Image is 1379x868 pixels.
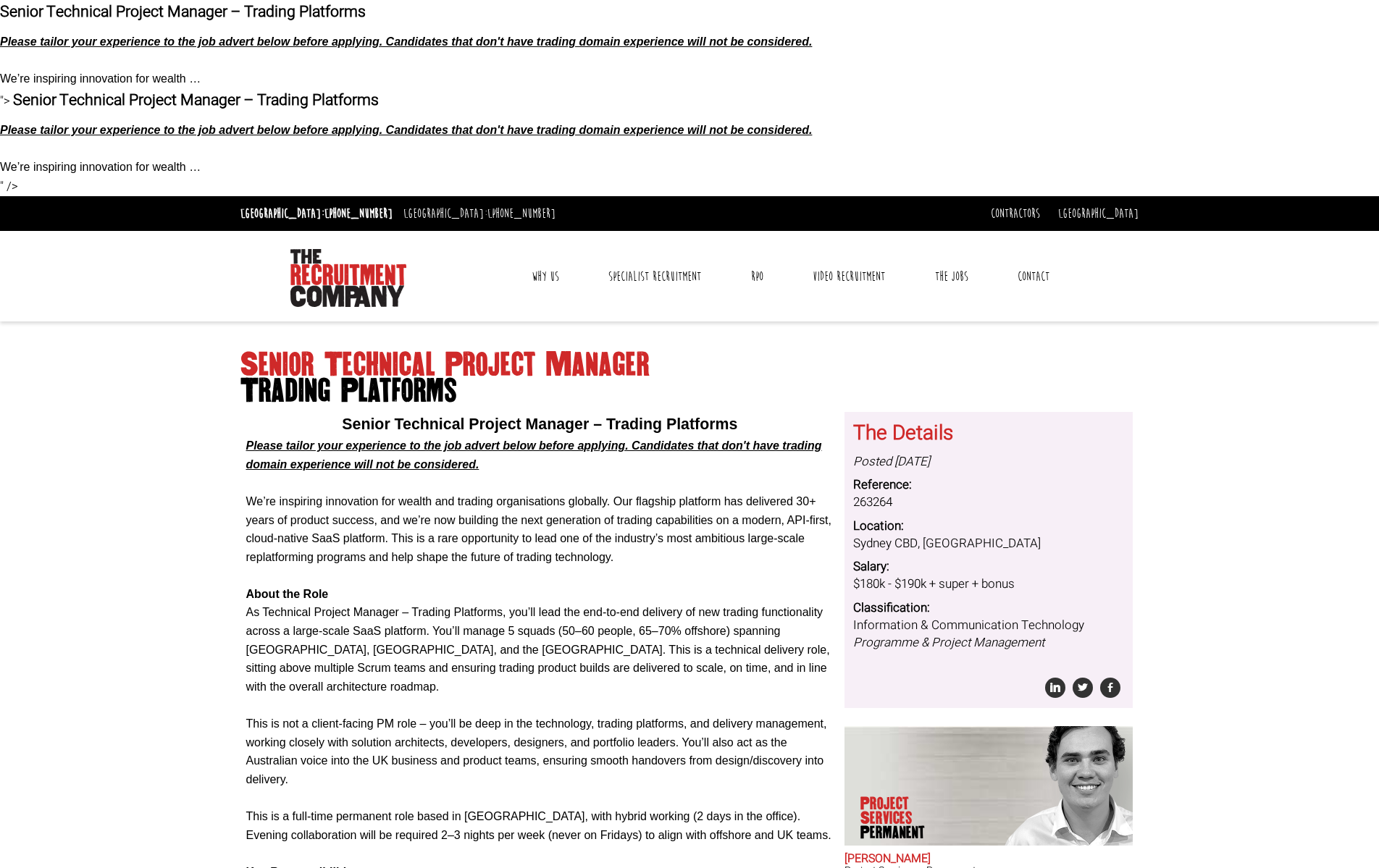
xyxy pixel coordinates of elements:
b: About the Role [246,588,329,600]
a: Specialist Recruitment [598,258,712,295]
a: [PHONE_NUMBER] [324,206,393,222]
dd: Information & Communication Technology [853,617,1124,652]
li: [GEOGRAPHIC_DATA]: [400,202,559,225]
i: Programme & Project Management [853,633,1044,652]
a: Video Recruitment [802,258,896,295]
img: The Recruitment Company [290,249,406,307]
a: [GEOGRAPHIC_DATA] [1058,206,1139,222]
dd: Sydney CBD, [GEOGRAPHIC_DATA] [853,535,1124,552]
a: The Jobs [924,258,979,295]
span: Permanent [860,825,962,840]
a: Contractors [991,206,1040,222]
p: Project Services [860,796,962,840]
h2: [PERSON_NAME] [844,853,1133,866]
dd: 263264 [853,494,1124,511]
i: Posted [DATE] [853,452,930,471]
span: Senior Technical Project Manager – Trading Platforms [342,416,737,433]
a: Contact [1007,258,1060,295]
p: As Technical Project Manager – Trading Platforms, you’ll lead the end-to-end delivery of new trad... [246,585,834,696]
h3: The Details [853,423,1124,445]
span: Senior Technical Project Manager – Trading Platforms [13,89,379,111]
span: Please tailor your experience to the job advert below before applying. Candidates that don't have... [246,439,822,471]
p: This is not a client-facing PM role – you’ll be deep in the technology, trading platforms, and de... [246,696,834,788]
img: Sam McKay does Project Services Permanent [994,726,1133,846]
dt: Salary: [853,558,1124,576]
span: Trading Platforms [240,378,1139,404]
p: This is a full-time permanent role based in [GEOGRAPHIC_DATA], with hybrid working (2 days in the... [246,788,834,844]
dt: Classification: [853,599,1124,617]
h1: Senior Technical Project Manager [240,352,1139,404]
dt: Reference: [853,476,1124,494]
a: Why Us [521,258,570,295]
dd: $180k - $190k + super + bonus [853,576,1124,593]
dt: Location: [853,518,1124,535]
a: RPO [740,258,774,295]
li: [GEOGRAPHIC_DATA]: [237,202,396,225]
a: [PHONE_NUMBER] [487,206,556,222]
p: We’re inspiring innovation for wealth and trading organisations globally. Our flagship platform h... [246,473,834,566]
